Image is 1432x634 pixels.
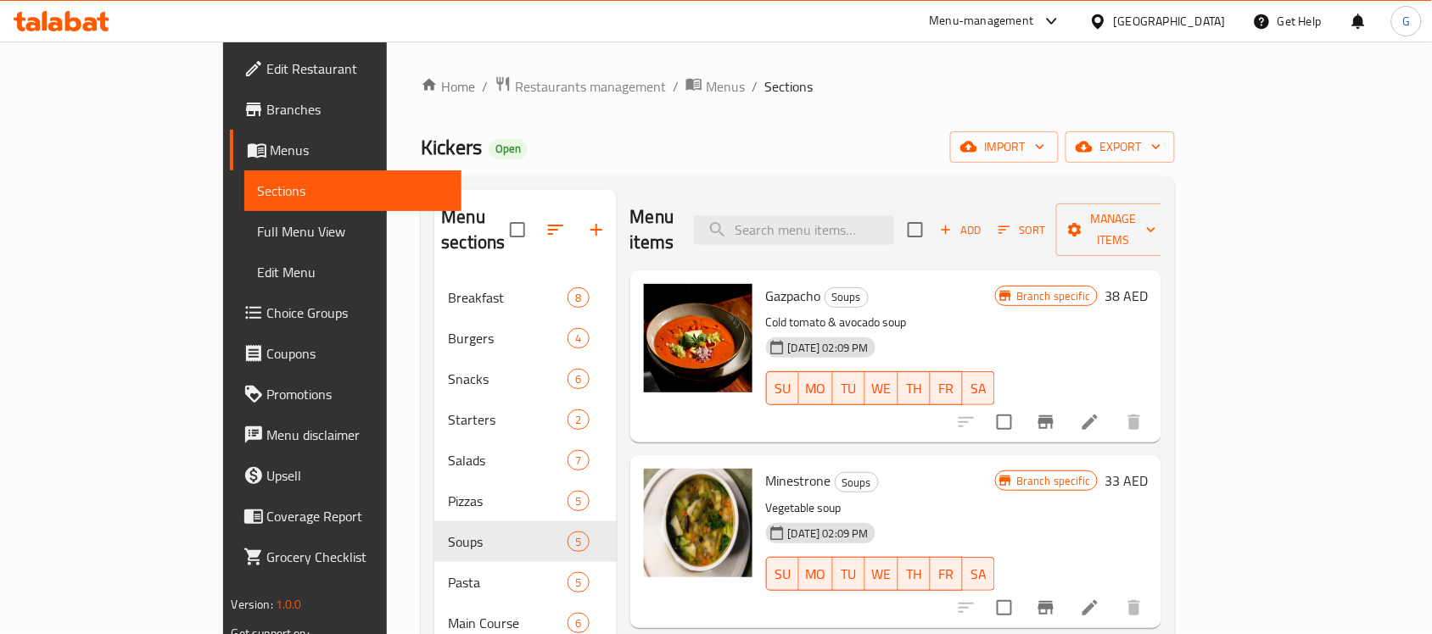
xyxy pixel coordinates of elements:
[568,450,589,470] div: items
[568,412,588,428] span: 2
[930,11,1034,31] div: Menu-management
[244,252,462,292] a: Edit Menu
[441,204,509,255] h2: Menu sections
[1114,587,1155,628] button: delete
[448,328,568,348] span: Burgers
[267,99,449,120] span: Branches
[230,374,462,414] a: Promotions
[568,572,589,592] div: items
[267,58,449,79] span: Edit Restaurant
[230,292,462,333] a: Choice Groups
[434,277,616,318] div: Breakfast8
[230,537,462,577] a: Grocery Checklist
[825,287,868,307] span: Soups
[230,333,462,374] a: Coupons
[568,575,588,591] span: 5
[515,76,666,97] span: Restaurants management
[1080,598,1100,618] a: Edit menu item
[836,473,878,492] span: Soups
[963,371,995,405] button: SA
[998,220,1045,240] span: Sort
[994,217,1049,243] button: Sort
[806,562,826,587] span: MO
[568,290,588,306] span: 8
[872,376,892,401] span: WE
[448,613,568,633] div: Main Course
[230,89,462,130] a: Branches
[774,376,792,401] span: SU
[833,371,865,405] button: TU
[685,75,745,97] a: Menus
[271,140,449,160] span: Menus
[258,181,449,201] span: Sections
[840,562,859,587] span: TU
[267,425,449,445] span: Menu disclaimer
[806,376,826,401] span: MO
[489,139,528,159] div: Open
[495,75,666,97] a: Restaurants management
[1070,209,1156,251] span: Manage items
[448,572,568,592] span: Pasta
[230,496,462,537] a: Coverage Report
[950,131,1059,163] button: import
[482,76,488,97] li: /
[568,331,588,347] span: 4
[933,217,987,243] button: Add
[905,376,924,401] span: TH
[937,376,956,401] span: FR
[230,455,462,496] a: Upsell
[872,562,892,587] span: WE
[500,212,535,247] span: Select all sections
[276,593,302,615] span: 1.0.0
[230,414,462,455] a: Menu disclaimer
[434,481,616,521] div: Pizzas5
[694,215,894,245] input: search
[448,531,568,552] span: Soups
[434,521,616,562] div: Soups5
[448,491,568,511] span: Pizzas
[963,557,995,591] button: SA
[987,217,1056,243] span: Sort items
[673,76,679,97] li: /
[568,453,588,469] span: 7
[448,369,568,389] span: Snacks
[1010,473,1097,489] span: Branch specific
[825,287,869,308] div: Soups
[568,613,589,633] div: items
[421,75,1175,97] nav: breadcrumb
[1402,12,1410,31] span: G
[865,371,898,405] button: WE
[937,562,956,587] span: FR
[898,212,933,247] span: Select section
[764,76,813,97] span: Sections
[1079,136,1161,158] span: export
[448,450,568,470] span: Salads
[568,531,589,552] div: items
[568,491,589,511] div: items
[568,369,589,389] div: items
[267,465,449,486] span: Upsell
[970,562,988,587] span: SA
[434,399,616,440] div: Starters2
[1026,587,1066,628] button: Branch-specific-item
[1105,469,1148,492] h6: 33 AED
[230,130,462,170] a: Menus
[774,562,792,587] span: SU
[644,469,752,577] img: Minestrone
[434,440,616,481] div: Salads7
[937,220,983,240] span: Add
[799,371,833,405] button: MO
[706,76,745,97] span: Menus
[230,48,462,89] a: Edit Restaurant
[766,312,996,333] p: Cold tomato & avocado soup
[898,371,931,405] button: TH
[434,318,616,359] div: Burgers4
[448,409,568,430] span: Starters
[568,534,588,550] span: 5
[898,557,931,591] button: TH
